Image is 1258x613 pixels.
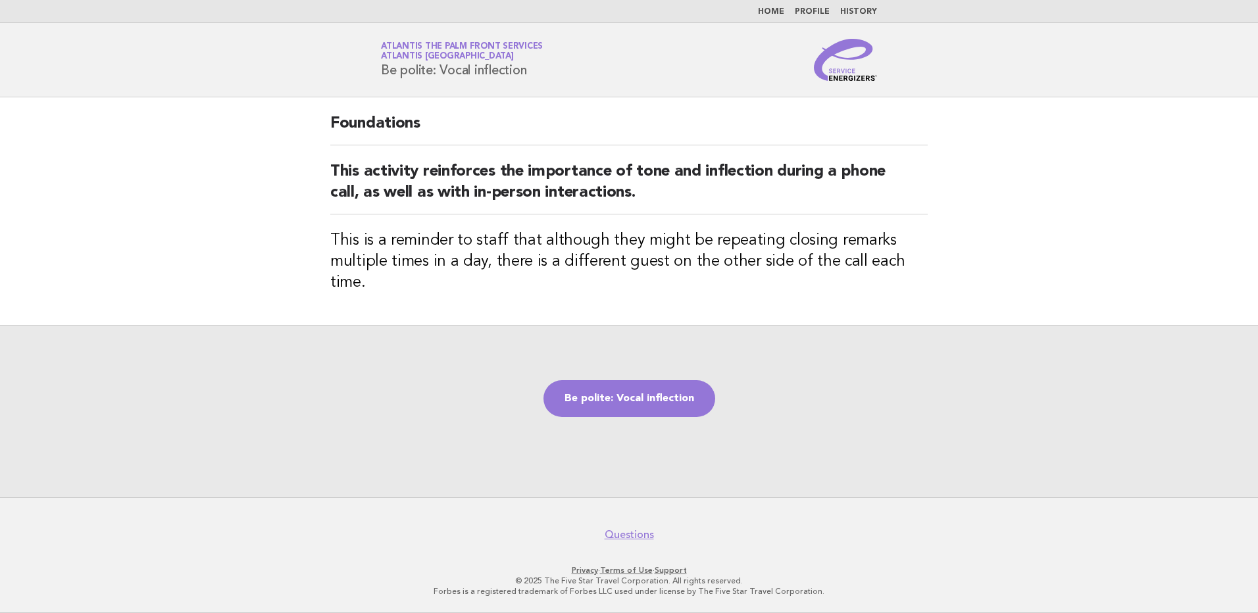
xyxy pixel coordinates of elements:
[330,113,928,145] h2: Foundations
[226,565,1032,576] p: · ·
[330,161,928,214] h2: This activity reinforces the importance of tone and inflection during a phone call, as well as wi...
[655,566,687,575] a: Support
[840,8,877,16] a: History
[226,576,1032,586] p: © 2025 The Five Star Travel Corporation. All rights reserved.
[381,53,514,61] span: Atlantis [GEOGRAPHIC_DATA]
[795,8,830,16] a: Profile
[758,8,784,16] a: Home
[330,230,928,293] h3: This is a reminder to staff that although they might be repeating closing remarks multiple times ...
[543,380,715,417] a: Be polite: Vocal inflection
[381,43,543,77] h1: Be polite: Vocal inflection
[605,528,654,541] a: Questions
[381,42,543,61] a: Atlantis The Palm Front ServicesAtlantis [GEOGRAPHIC_DATA]
[600,566,653,575] a: Terms of Use
[572,566,598,575] a: Privacy
[226,586,1032,597] p: Forbes is a registered trademark of Forbes LLC used under license by The Five Star Travel Corpora...
[814,39,877,81] img: Service Energizers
